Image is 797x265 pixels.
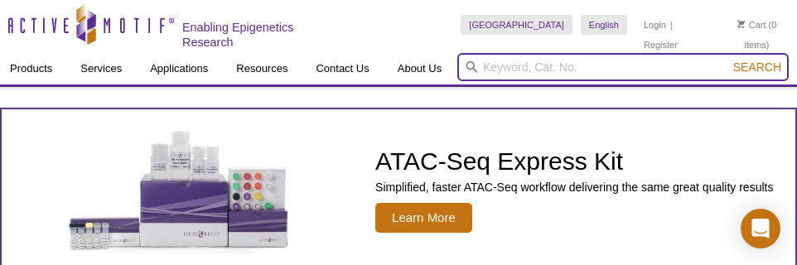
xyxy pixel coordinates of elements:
a: Login [644,19,666,31]
p: Simplified, faster ATAC-Seq workflow delivering the same great quality results [375,180,773,195]
li: (0 items) [725,15,789,55]
button: Search [728,60,786,75]
div: Open Intercom Messenger [741,209,780,248]
img: ATAC-Seq Express Kit [44,128,317,253]
a: About Us [388,53,452,84]
a: Register [644,39,678,51]
img: Your Cart [737,20,745,28]
a: [GEOGRAPHIC_DATA] [461,15,572,35]
h2: ATAC-Seq Express Kit [375,149,773,174]
h2: Enabling Epigenetics Research [182,20,342,50]
li: | [670,15,673,35]
a: Cart [737,19,766,31]
span: Learn More [375,203,472,233]
input: Keyword, Cat. No. [457,53,789,81]
a: Services [70,53,132,84]
a: Contact Us [306,53,379,84]
a: Applications [140,53,218,84]
a: Resources [226,53,297,84]
span: Search [733,60,781,74]
a: English [581,15,627,35]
